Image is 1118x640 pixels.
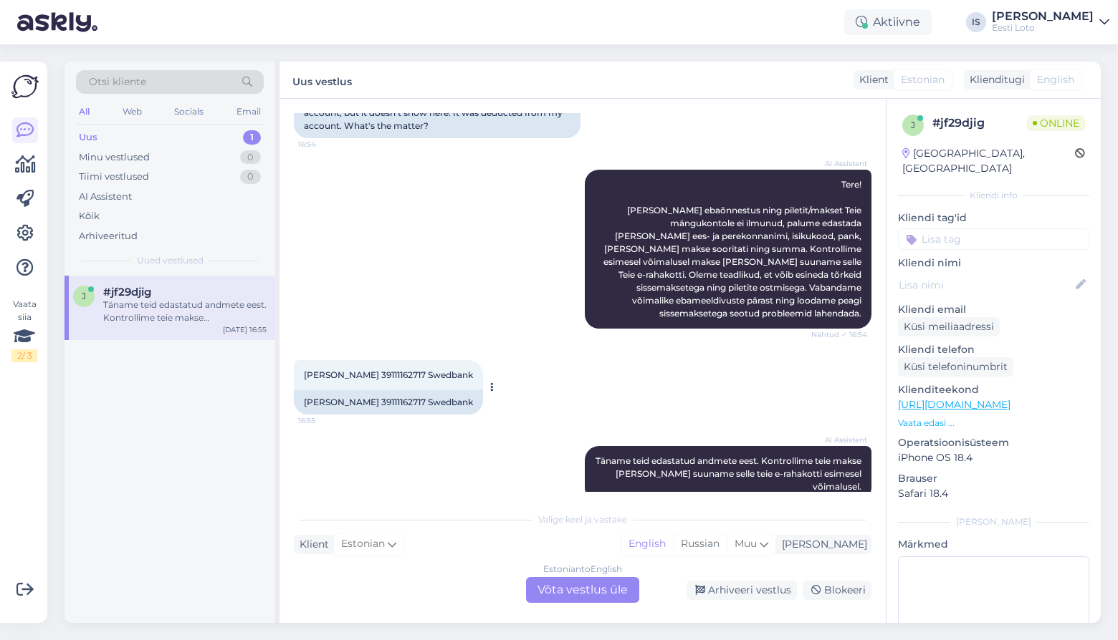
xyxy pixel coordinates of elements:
label: Uus vestlus [292,70,352,89]
div: IS [966,12,986,32]
div: I transferred money from my account to my Estonian Lotto account, but it doesn't show here. It wa... [294,88,580,138]
div: Eesti Loto [992,22,1094,34]
div: Blokeeri [803,581,871,600]
p: Kliendi telefon [898,342,1089,357]
div: Arhiveeri vestlus [687,581,797,600]
p: Märkmed [898,537,1089,552]
div: AI Assistent [79,190,132,204]
p: Brauser [898,471,1089,486]
span: [PERSON_NAME] 39111162717 Swedbank [304,369,473,380]
div: [PERSON_NAME] 39111162717 Swedbank [294,390,483,414]
div: Kliendi info [898,189,1089,202]
div: # jf29djig [932,115,1027,132]
span: Muu [735,537,757,550]
div: 0 [240,170,261,184]
div: Valige keel ja vastake [294,513,871,526]
div: 2 / 3 [11,349,37,362]
div: Estonian to English [543,563,622,576]
p: Vaata edasi ... [898,417,1089,430]
span: Estonian [901,72,945,87]
a: [URL][DOMAIN_NAME] [898,398,1010,411]
div: Klient [854,72,889,87]
div: Minu vestlused [79,150,150,165]
span: #jf29djig [103,286,151,299]
div: [PERSON_NAME] [992,11,1094,22]
span: AI Assistent [813,435,867,445]
div: Arhiveeritud [79,229,138,243]
a: [PERSON_NAME]Eesti Loto [992,11,1109,34]
span: j [911,120,915,130]
p: Kliendi email [898,302,1089,317]
div: Küsi meiliaadressi [898,317,1000,336]
div: All [76,102,92,121]
span: Estonian [341,536,385,552]
div: [PERSON_NAME] [898,515,1089,528]
div: Socials [171,102,206,121]
img: Askly Logo [11,73,39,100]
div: Täname teid edastatud andmete eest. Kontrollime teie makse [PERSON_NAME] suuname selle teie e-rah... [103,299,267,324]
div: Klienditugi [964,72,1025,87]
p: Kliendi tag'id [898,210,1089,226]
div: Aktiivne [844,9,932,35]
div: Russian [673,533,727,555]
span: English [1037,72,1074,87]
p: Safari 18.4 [898,486,1089,501]
div: English [621,533,673,555]
div: Küsi telefoninumbrit [898,357,1013,377]
input: Lisa tag [898,228,1089,250]
p: Operatsioonisüsteem [898,435,1089,450]
span: j [82,291,86,301]
div: Võta vestlus üle [526,577,639,603]
span: AI Assistent [813,158,867,169]
span: Otsi kliente [89,74,146,89]
p: iPhone OS 18.4 [898,450,1089,465]
span: 16:54 [298,139,352,150]
div: 0 [240,150,261,165]
p: Kliendi nimi [898,256,1089,271]
div: Uus [79,130,97,145]
span: Uued vestlused [137,254,204,267]
div: [GEOGRAPHIC_DATA], [GEOGRAPHIC_DATA] [902,146,1075,176]
span: 16:55 [298,415,352,426]
div: [DATE] 16:55 [223,324,267,335]
div: Vaata siia [11,298,37,362]
span: Tere! [PERSON_NAME] ebaõnnestus ning piletit/makset Teie mängukontole ei ilmunud, palume edastada... [603,179,864,319]
div: Kõik [79,209,100,223]
span: Online [1027,115,1085,131]
span: Täname teid edastatud andmete eest. Kontrollime teie makse [PERSON_NAME] suuname selle teie e-rah... [596,455,864,492]
input: Lisa nimi [899,277,1073,293]
div: Web [120,102,145,121]
span: Nähtud ✓ 16:54 [811,329,867,340]
div: Klient [294,537,329,552]
div: Tiimi vestlused [79,170,149,184]
p: Klienditeekond [898,382,1089,397]
div: 1 [243,130,261,145]
div: Email [234,102,264,121]
div: [PERSON_NAME] [776,537,867,552]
